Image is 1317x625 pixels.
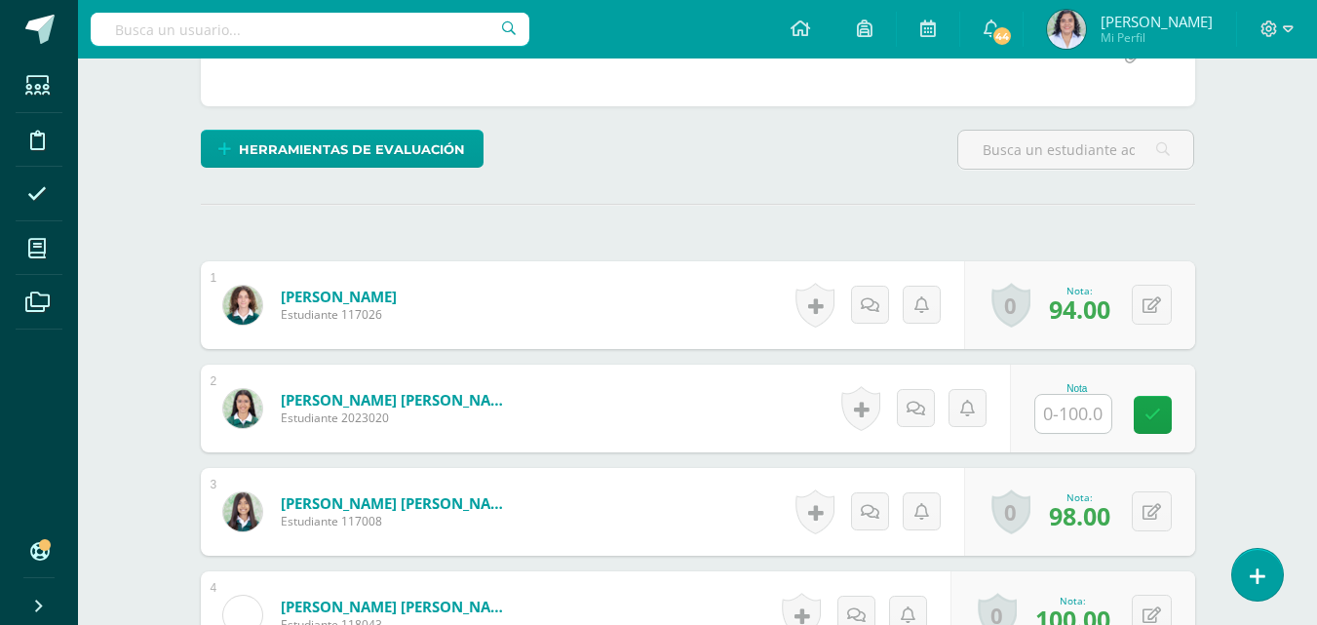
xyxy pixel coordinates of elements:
[223,492,262,531] img: dc27be791f6faf82c7ec3a456e5945ed.png
[1049,490,1110,504] div: Nota:
[281,493,515,513] a: [PERSON_NAME] [PERSON_NAME]
[223,389,262,428] img: dbdb09106f2308d64adf00d62e979563.png
[1047,10,1086,49] img: e0f9ac82222521993205f966279f0d85.png
[1101,29,1213,46] span: Mi Perfil
[1049,284,1110,297] div: Nota:
[1035,594,1110,607] div: Nota:
[1049,293,1110,326] span: 94.00
[281,390,515,410] a: [PERSON_NAME] [PERSON_NAME]
[281,597,515,616] a: [PERSON_NAME] [PERSON_NAME]
[958,131,1193,169] input: Busca un estudiante aquí...
[1101,12,1213,31] span: [PERSON_NAME]
[1035,395,1111,433] input: 0-100.0
[239,132,465,168] span: Herramientas de evaluación
[223,286,262,325] img: eab9122cd9ab8c4f07bef515bffe6dd1.png
[991,283,1030,328] a: 0
[281,410,515,426] span: Estudiante 2023020
[991,489,1030,534] a: 0
[1049,499,1110,532] span: 98.00
[281,287,397,306] a: [PERSON_NAME]
[991,25,1013,47] span: 44
[201,130,484,168] a: Herramientas de evaluación
[281,513,515,529] span: Estudiante 117008
[91,13,529,46] input: Busca un usuario...
[281,306,397,323] span: Estudiante 117026
[1034,383,1120,394] div: Nota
